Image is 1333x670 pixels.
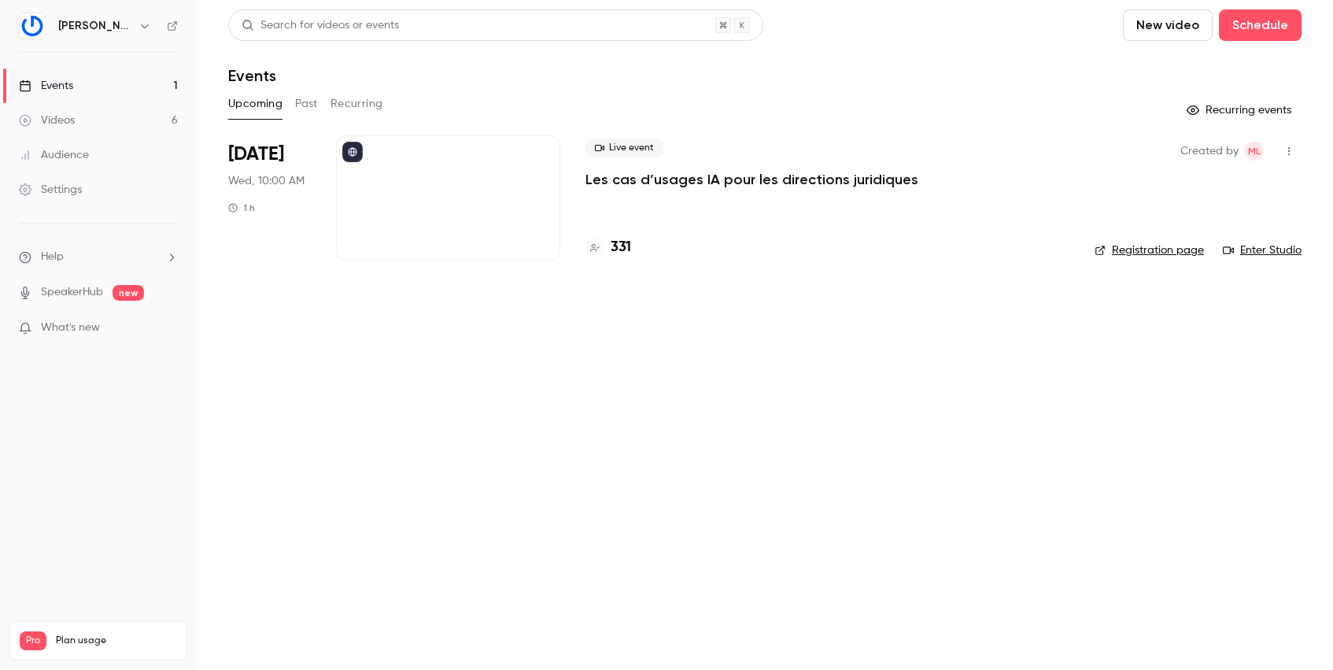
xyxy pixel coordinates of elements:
li: help-dropdown-opener [19,249,178,265]
img: Gino LegalTech [20,13,45,39]
div: Videos [19,113,75,128]
div: Audience [19,147,89,163]
span: [DATE] [228,142,284,167]
button: Past [295,91,318,117]
span: Help [41,249,64,265]
a: Enter Studio [1223,242,1302,258]
button: Upcoming [228,91,282,117]
span: new [113,285,144,301]
div: 1 h [228,202,255,214]
button: Schedule [1219,9,1302,41]
span: Created by [1180,142,1239,161]
h6: [PERSON_NAME] [58,18,132,34]
h1: Events [228,66,276,85]
span: What's new [41,320,100,336]
a: 331 [585,237,631,258]
span: Plan usage [56,635,177,647]
a: Registration page [1095,242,1204,258]
button: New video [1123,9,1213,41]
button: Recurring events [1180,98,1302,123]
a: SpeakerHub [41,284,103,301]
div: Sep 24 Wed, 10:00 AM (Europe/Paris) [228,135,311,261]
span: Wed, 10:00 AM [228,173,305,189]
span: Live event [585,139,663,157]
span: ML [1248,142,1261,161]
div: Events [19,78,73,94]
span: Miriam Lachnit [1245,142,1264,161]
div: Search for videos or events [242,17,399,34]
a: Les cas d’usages IA pour les directions juridiques [585,170,918,189]
iframe: Noticeable Trigger [159,321,178,335]
span: Pro [20,631,46,650]
div: Settings [19,182,82,198]
button: Recurring [330,91,383,117]
h4: 331 [611,237,631,258]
